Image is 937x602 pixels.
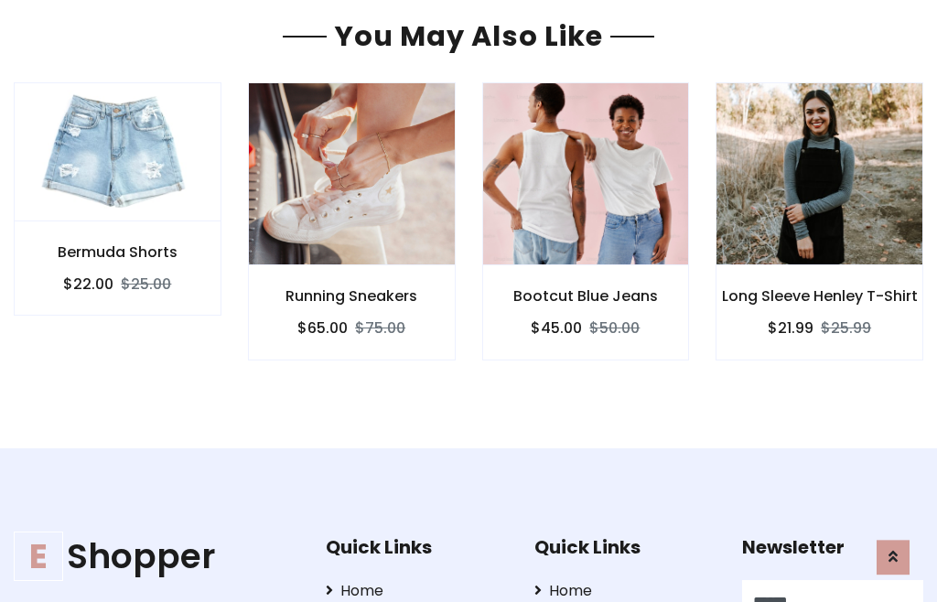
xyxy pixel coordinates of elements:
[716,82,923,360] a: Long Sleeve Henley T-Shirt $21.99$25.99
[534,536,716,558] h5: Quick Links
[742,536,923,558] h5: Newsletter
[716,287,922,305] h6: Long Sleeve Henley T-Shirt
[355,317,405,339] del: $75.00
[249,287,455,305] h6: Running Sneakers
[326,580,507,602] a: Home
[768,319,813,337] h6: $21.99
[14,82,221,316] a: Bermuda Shorts $22.00$25.00
[483,287,689,305] h6: Bootcut Blue Jeans
[589,317,640,339] del: $50.00
[63,275,113,293] h6: $22.00
[248,82,456,360] a: Running Sneakers $65.00$75.00
[121,274,171,295] del: $25.00
[821,317,871,339] del: $25.99
[531,319,582,337] h6: $45.00
[534,580,716,602] a: Home
[15,243,221,261] h6: Bermuda Shorts
[327,16,610,56] span: You May Also Like
[297,319,348,337] h6: $65.00
[482,82,690,360] a: Bootcut Blue Jeans $45.00$50.00
[326,536,507,558] h5: Quick Links
[14,532,63,581] span: E
[14,536,297,577] h1: Shopper
[14,536,297,577] a: EShopper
